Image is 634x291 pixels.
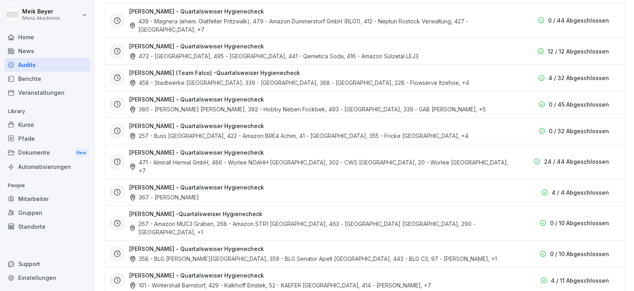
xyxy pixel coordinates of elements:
p: 0 / 44 Abgeschlossen [548,16,609,25]
h3: [PERSON_NAME] -Quartalsweiser Hygienecheck [129,210,262,218]
div: 358 - BLG [PERSON_NAME][GEOGRAPHIC_DATA], 359 - BLG Senator Apelt [GEOGRAPHIC_DATA], 443 - BLG C3... [129,255,497,263]
a: Berichte [4,72,90,86]
div: 380 - [PERSON_NAME] [PERSON_NAME], 392 - Hobby Neben Fockbek, 493 - [GEOGRAPHIC_DATA], 339 - GAB ... [129,105,486,113]
h3: [PERSON_NAME] - Quartalsweiser Hygienecheck [129,42,264,50]
p: 0 / 32 Abgeschlossen [549,127,609,135]
p: 4 / 32 Abgeschlossen [548,74,609,82]
h3: [PERSON_NAME] - Quartalsweiser Hygienecheck [129,122,264,130]
a: Audits [4,58,90,72]
p: People [4,179,90,192]
div: Support [4,257,90,271]
p: 12 / 12 Abgeschlossen [548,47,609,56]
p: 0 / 10 Abgeschlossen [550,250,609,258]
a: Mitarbeiter [4,192,90,206]
a: Einstellungen [4,271,90,285]
p: Library [4,105,90,118]
h3: [PERSON_NAME] - Quartalsweiser Hygienecheck [129,271,264,280]
a: Gruppen [4,206,90,220]
h3: [PERSON_NAME] - Quartalsweiser Hygienecheck [129,148,264,157]
h3: [PERSON_NAME] - Quartalsweiser Hygienecheck [129,7,264,15]
a: Veranstaltungen [4,86,90,100]
div: 458 - Stadtwerke [GEOGRAPHIC_DATA], 339 - [GEOGRAPHIC_DATA], 368 - [GEOGRAPHIC_DATA], 228 - Flows... [129,78,469,87]
a: Kurse [4,118,90,132]
p: 24 / 44 Abgeschlossen [544,157,609,166]
h3: [PERSON_NAME] (Team Falco) -Quartalsweiser Hygienecheck [129,69,300,77]
a: Automatisierungen [4,160,90,174]
a: DokumenteNew [4,145,90,160]
p: 0 / 45 Abgeschlossen [549,100,609,109]
div: New [74,148,88,157]
a: News [4,44,90,58]
div: 257 - Buss [GEOGRAPHIC_DATA], 422 - Amazon BRE4 Achim, 41 - [GEOGRAPHIC_DATA], 355 - Fricke [GEOG... [129,132,468,140]
h3: [PERSON_NAME] - Quartalsweiser Hygienecheck [129,183,264,191]
div: 101 - Wintershall Barnstorf, 429 - Kalkhoff Emstek, 52 - KAEFER [GEOGRAPHIC_DATA], 414 - [PERSON_... [129,281,431,289]
p: Menü Akademie [22,15,60,21]
p: Meik Beyer [22,8,60,15]
a: Home [4,30,90,44]
div: Dokumente [4,145,90,160]
p: 0 / 10 Abgeschlossen [550,219,609,227]
div: 367 - [PERSON_NAME] [129,193,199,201]
div: 267 - Amazon MUC3 Graben, 268 - Amazon STR1 [GEOGRAPHIC_DATA], 463 - [GEOGRAPHIC_DATA] [GEOGRAPHI... [129,220,510,236]
div: 439 - Magnera (ehem. Glatfelter Pritzwalk), 479 - Amazon Dummerstorf GmbH (RLG1), 412 - Neptun Ro... [129,17,510,34]
div: 471 - Almirall Hermal GmbH, 486 - Worlee NOAHH [GEOGRAPHIC_DATA], 302 - CWS [GEOGRAPHIC_DATA], 20... [129,158,510,175]
div: 472 - [GEOGRAPHIC_DATA], 495 - [GEOGRAPHIC_DATA], 441 - Qemetica Soda, 416 - Amazon Sülzetal LEJ3 [129,52,418,60]
h3: [PERSON_NAME] - Quartalsweiser Hygienecheck [129,95,264,103]
p: 4 / 11 Abgeschlossen [551,276,609,285]
h3: [PERSON_NAME] - Quartalsweiser Hygienecheck [129,245,264,253]
a: Pfade [4,132,90,145]
p: 4 / 4 Abgeschlossen [552,188,609,197]
a: Standorte [4,220,90,234]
